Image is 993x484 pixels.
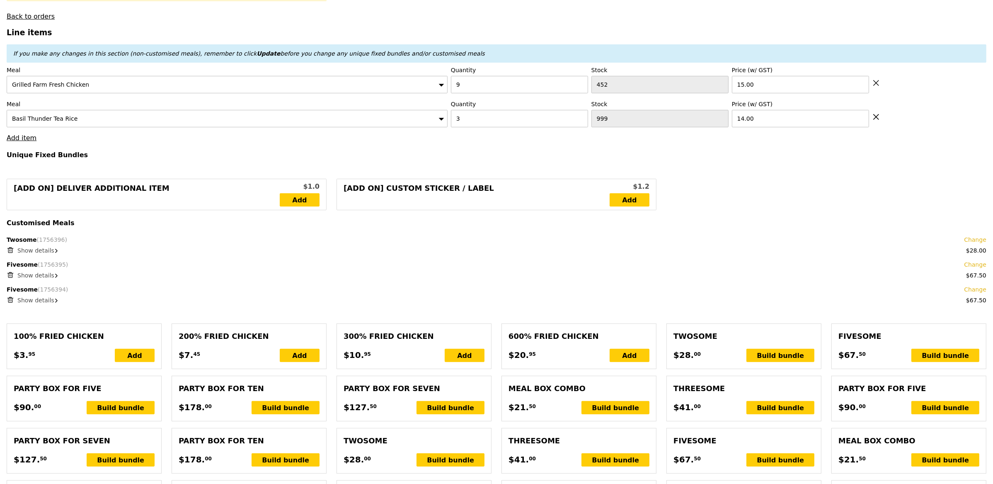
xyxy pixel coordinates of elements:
span: $20. [509,349,529,361]
b: Update [257,50,280,57]
span: 00 [694,351,701,358]
div: Party Box for Five [838,383,979,394]
h4: Customised Meals [7,219,986,227]
div: 600% Fried Chicken [509,331,649,342]
div: Build bundle [911,401,979,414]
div: 200% Fried Chicken [179,331,320,342]
div: Threesome [509,435,649,447]
div: [Add on] Deliver Additional Item [14,182,280,207]
div: Build bundle [581,401,649,414]
span: $67. [838,349,859,361]
div: Build bundle [87,401,155,414]
div: Add [115,349,155,362]
div: Add [445,349,484,362]
label: Price (w/ GST) [732,66,869,74]
span: $3. [14,349,28,361]
div: Party Box for Five [14,383,155,394]
div: Build bundle [252,401,320,414]
span: $127. [344,401,370,413]
span: Show details [17,247,54,254]
span: Show details [17,297,54,304]
div: Build bundle [417,401,484,414]
a: Back to orders [7,12,55,20]
span: 00 [529,455,536,462]
span: 50 [529,403,536,410]
div: 300% Fried Chicken [344,331,484,342]
span: 50 [370,403,377,410]
span: 45 [193,351,200,358]
div: Twosome [673,331,814,342]
a: Add item [7,134,36,142]
div: Build bundle [911,349,979,362]
div: Twosome [344,435,484,447]
label: Quantity [451,100,588,108]
a: Change [964,285,986,294]
span: 00 [859,403,866,410]
h4: Unique Fixed Bundles [7,151,986,159]
div: Fivesome [838,331,979,342]
span: 50 [859,351,866,358]
div: Build bundle [581,453,649,467]
div: Build bundle [252,453,320,467]
span: $90. [14,401,34,413]
span: $10. [344,349,364,361]
a: Add [610,193,649,207]
div: Build bundle [746,401,814,414]
span: (1756395) [38,261,68,268]
span: $178. [179,401,205,413]
a: Add [280,193,320,207]
label: Meal [7,66,448,74]
div: Party Box for Ten [179,435,320,447]
div: Party Box for Ten [179,383,320,394]
div: Add [610,349,649,362]
span: $178. [179,453,205,466]
a: Change [964,260,986,269]
span: $90. [838,401,859,413]
div: Meal Box Combo [509,383,649,394]
span: 50 [859,455,866,462]
label: Meal [7,100,448,108]
span: Grilled Farm Fresh Chicken [12,81,89,88]
h3: Line items [7,28,986,37]
div: Fivesome [673,435,814,447]
span: (1756394) [38,286,68,293]
div: Build bundle [87,453,155,467]
label: Quantity [451,66,588,74]
span: $7. [179,349,193,361]
div: Twosome [7,236,986,244]
div: $1.0 [280,182,320,192]
label: Price (w/ GST) [732,100,869,108]
div: Build bundle [911,453,979,467]
div: Fivesome [7,285,986,294]
div: $1.2 [610,182,649,192]
span: 00 [205,455,212,462]
div: Meal Box Combo [838,435,979,447]
div: Build bundle [746,453,814,467]
span: $21. [838,453,859,466]
span: $21. [509,401,529,413]
span: 50 [694,455,701,462]
div: Build bundle [746,349,814,362]
div: Party Box for Seven [14,435,155,447]
span: 95 [28,351,35,358]
span: 00 [205,403,212,410]
span: 50 [40,455,47,462]
span: $41. [673,401,694,413]
a: Change [964,236,986,244]
div: Party Box for Seven [344,383,484,394]
span: 00 [364,455,371,462]
span: $127. [14,453,40,466]
div: Add [280,349,320,362]
em: If you make any changes in this section (non-customised meals), remember to click before you chan... [13,50,485,57]
span: (1756396) [37,236,67,243]
div: $67.50 [966,271,986,280]
span: 00 [34,403,41,410]
span: 00 [694,403,701,410]
span: 95 [364,351,371,358]
span: $67. [673,453,694,466]
div: $67.50 [966,296,986,304]
div: Fivesome [7,260,986,269]
div: $28.00 [966,246,986,255]
div: [Add on] Custom Sticker / Label [344,182,610,207]
div: Threesome [673,383,814,394]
